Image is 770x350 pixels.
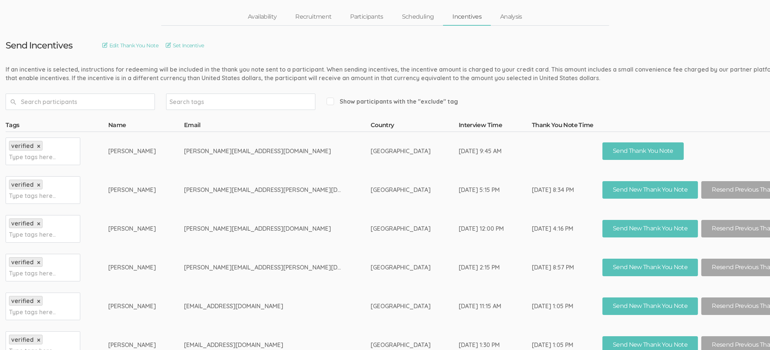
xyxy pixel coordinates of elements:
a: × [37,182,40,188]
a: Edit Thank You Note [102,41,158,50]
a: × [37,337,40,343]
h3: Send Incentives [6,41,72,50]
div: [DATE] 1:05 PM [532,302,574,310]
button: Send Thank You Note [602,142,684,160]
td: [DATE] 12:00 PM [459,209,532,248]
td: [PERSON_NAME][EMAIL_ADDRESS][DOMAIN_NAME] [184,209,371,248]
span: verified [11,297,34,305]
a: Incentives [443,9,491,25]
div: [DATE] 8:34 PM [532,186,574,194]
td: [DATE] 11:15 AM [459,287,532,326]
span: verified [11,142,34,149]
span: Show participants with the "exclude" tag [327,97,458,106]
input: Type tags here... [9,152,56,162]
th: Country [371,121,459,132]
th: Interview Time [459,121,532,132]
th: Email [184,121,371,132]
span: verified [11,181,34,188]
input: Search participants [6,94,155,110]
td: [PERSON_NAME] [108,248,184,287]
input: Type tags here... [9,230,56,239]
td: [PERSON_NAME] [108,171,184,209]
td: [GEOGRAPHIC_DATA] [371,132,459,171]
a: × [37,259,40,266]
button: Send New Thank You Note [602,181,698,199]
input: Type tags here... [9,268,56,278]
a: Availability [239,9,286,25]
td: [PERSON_NAME] [108,132,184,171]
span: verified [11,258,34,266]
a: × [37,298,40,305]
td: [PERSON_NAME][EMAIL_ADDRESS][PERSON_NAME][DOMAIN_NAME] [184,248,371,287]
div: [DATE] 1:05 PM [532,341,574,349]
td: [DATE] 9:45 AM [459,132,532,171]
input: Search tags [169,97,216,107]
div: [DATE] 4:16 PM [532,224,574,233]
button: Send New Thank You Note [602,297,698,315]
td: [DATE] 5:15 PM [459,171,532,209]
a: Set Incentive [166,41,204,50]
th: Name [108,121,184,132]
th: Tags [6,121,108,132]
th: Thank You Note Time [532,121,602,132]
button: Send New Thank You Note [602,259,698,276]
td: [PERSON_NAME][EMAIL_ADDRESS][PERSON_NAME][DOMAIN_NAME] [184,171,371,209]
td: [GEOGRAPHIC_DATA] [371,171,459,209]
a: × [37,221,40,227]
span: verified [11,220,34,227]
a: Recruitment [286,9,341,25]
iframe: Chat Widget [733,314,770,350]
a: Participants [341,9,392,25]
td: [EMAIL_ADDRESS][DOMAIN_NAME] [184,287,371,326]
a: Analysis [491,9,531,25]
td: [GEOGRAPHIC_DATA] [371,248,459,287]
span: verified [11,336,34,343]
a: Scheduling [393,9,443,25]
td: [PERSON_NAME] [108,209,184,248]
a: × [37,143,40,149]
td: [GEOGRAPHIC_DATA] [371,287,459,326]
td: [PERSON_NAME][EMAIL_ADDRESS][DOMAIN_NAME] [184,132,371,171]
div: [DATE] 8:57 PM [532,263,574,272]
input: Type tags here... [9,191,56,201]
td: [PERSON_NAME] [108,287,184,326]
td: [GEOGRAPHIC_DATA] [371,209,459,248]
button: Send New Thank You Note [602,220,698,237]
td: [DATE] 2:15 PM [459,248,532,287]
input: Type tags here... [9,307,56,317]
